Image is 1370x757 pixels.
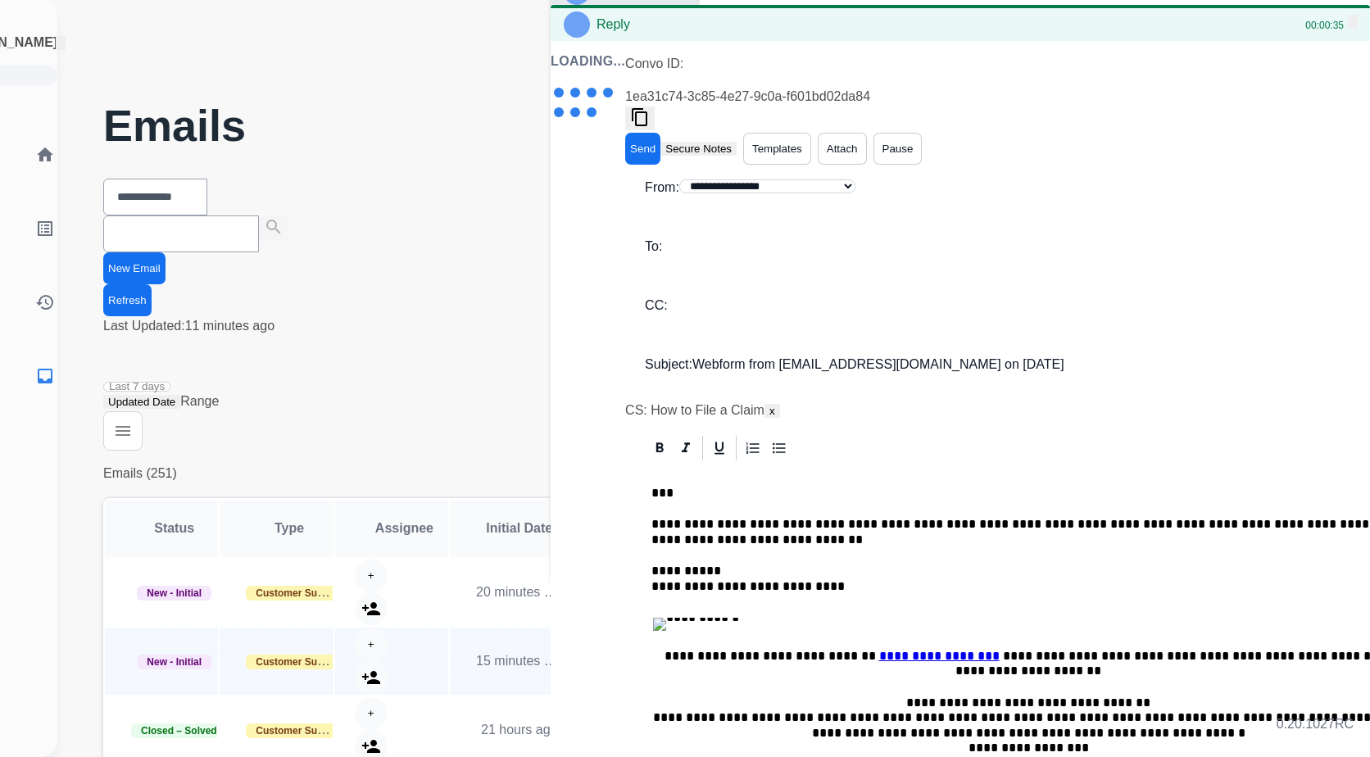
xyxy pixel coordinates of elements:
mat-icon: home [35,145,55,165]
p: Subject: [645,355,692,374]
span: Assignee [375,521,433,535]
button: + [355,697,388,730]
button: + [355,628,388,661]
button: Refresh [103,284,152,316]
span: Last 7 days [109,383,165,390]
span: 20 minutes ago [476,585,565,599]
p: Emails (251) [103,464,1331,483]
button: Templates [743,133,811,165]
span: Customer Support [246,723,352,738]
div: Underline [707,436,732,460]
button: + [355,560,388,592]
span: Initial Date [486,521,552,535]
span: Customer Support [246,586,352,601]
span: CS: How to File a Claim [625,403,780,417]
span: Closed – Solved [131,723,227,738]
span: + [368,707,374,719]
mat-icon: person_add [361,737,381,756]
button: Pause [873,133,923,165]
button: Attach [818,133,867,165]
button: Secure Notes [660,142,737,156]
mat-icon: person_add [361,668,381,687]
button: Updated Date [103,395,180,409]
div: Bullet List [767,436,792,460]
p: Webform from [EMAIL_ADDRESS][DOMAIN_NAME] on [DATE] [692,355,1064,374]
p: CC: [645,296,668,315]
mat-icon: content_copy [630,107,650,127]
span: 11 minutes ago [185,319,274,333]
mat-icon: inbox [35,366,55,386]
mat-icon: list_alt [35,219,55,238]
h2: Emails [103,109,1331,142]
span: Reply [597,17,630,31]
div: Ordered List [741,436,765,460]
span: Range [103,394,219,408]
button: Send [625,133,660,165]
button: x [764,404,780,418]
span: + [368,638,374,650]
div: Italic [674,436,698,460]
span: 21 hours ago [481,723,557,737]
span: Type [274,521,304,535]
span: Status [154,521,194,535]
p: To: [645,237,662,256]
mat-icon: menu [113,421,133,441]
span: New - Initial [137,655,211,669]
div: Bold [647,436,672,460]
h2: Loading... [551,52,625,71]
span: 15 minutes ago [476,654,565,668]
button: Last 7 days [103,382,170,392]
span: 1ea31c74-3c85-4e27-9c0a-f601bd02da84 [625,89,870,103]
span: Customer Support [246,655,352,669]
mat-icon: search [264,217,284,237]
span: Last Updated: [103,319,185,333]
mat-icon: person_add [361,599,381,619]
p: From: [645,178,679,197]
span: 00:00:35 [1305,19,1344,32]
button: New Email [103,252,166,284]
mat-icon: history [35,292,55,312]
p: 0.20.1027RC [1277,714,1354,734]
span: + [368,569,374,582]
span: New - Initial [137,586,211,601]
